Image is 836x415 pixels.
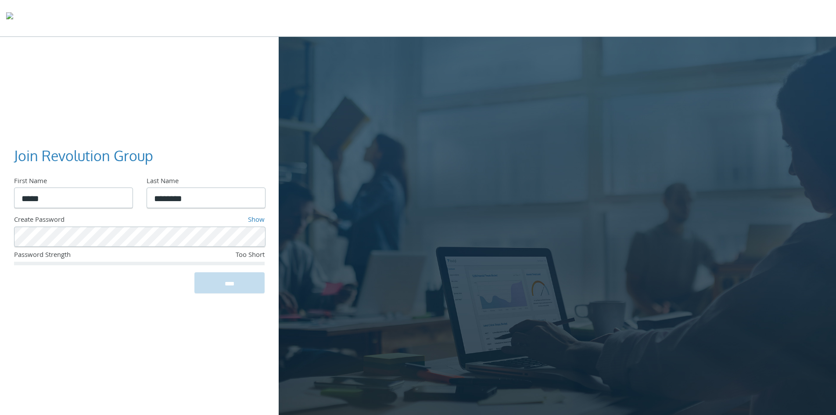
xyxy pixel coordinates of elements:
div: Password Strength [14,250,181,262]
div: Create Password [14,215,174,227]
div: Last Name [147,177,265,188]
h3: Join Revolution Group [14,146,258,166]
img: todyl-logo-dark.svg [6,9,13,27]
div: Too Short [181,250,265,262]
div: First Name [14,177,132,188]
a: Show [248,215,265,226]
